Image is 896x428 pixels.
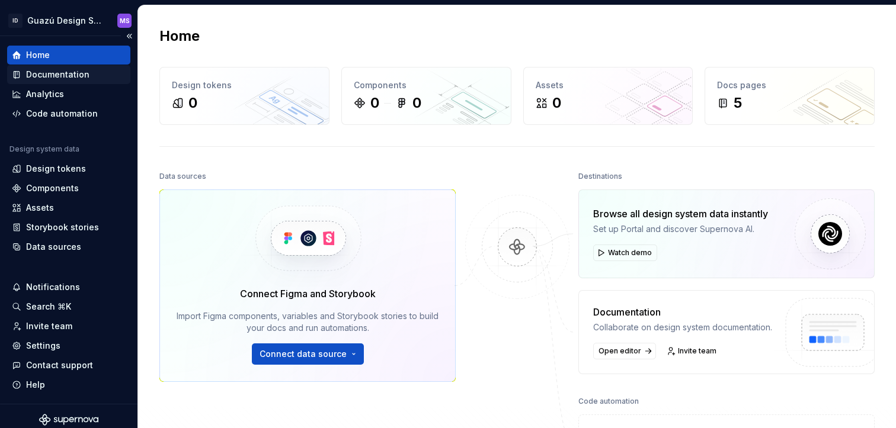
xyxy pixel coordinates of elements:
div: Invite team [26,320,72,332]
div: Connect Figma and Storybook [240,287,376,301]
span: Open editor [599,346,641,356]
a: Components [7,179,130,198]
div: Collaborate on design system documentation. [593,321,772,333]
div: Settings [26,340,60,352]
a: Design tokens0 [159,67,329,125]
div: Home [26,49,50,61]
div: Components [26,182,79,194]
div: Browse all design system data instantly [593,207,768,221]
div: Assets [26,202,54,214]
a: Storybook stories [7,218,130,237]
a: Design tokens [7,159,130,178]
button: Contact support [7,356,130,375]
div: 0 [552,94,561,112]
div: Components [354,79,499,91]
div: Docs pages [717,79,862,91]
a: Settings [7,336,130,355]
span: Connect data source [260,348,347,360]
a: Open editor [593,343,656,359]
div: Documentation [593,305,772,319]
div: Documentation [26,69,89,81]
div: Code automation [26,108,98,120]
div: Import Figma components, variables and Storybook stories to build your docs and run automations. [177,310,439,334]
div: ID [8,14,23,28]
div: 0 [188,94,197,112]
h2: Home [159,27,200,46]
a: Assets0 [523,67,693,125]
button: Notifications [7,278,130,297]
button: Connect data source [252,343,364,365]
svg: Supernova Logo [39,414,98,426]
div: 0 [370,94,379,112]
div: Data sources [26,241,81,253]
span: Invite team [678,346,716,356]
a: Assets [7,198,130,217]
a: Docs pages5 [705,67,875,125]
button: Watch demo [593,244,657,261]
div: Design system data [9,144,79,154]
div: 0 [412,94,421,112]
a: Analytics [7,85,130,104]
div: Analytics [26,88,64,100]
div: Guazú Design System [27,15,103,27]
span: Watch demo [608,248,652,258]
div: Assets [536,79,681,91]
button: IDGuazú Design SystemMS [2,8,135,33]
div: Data sources [159,168,206,185]
button: Collapse sidebar [121,28,137,44]
div: 5 [734,94,742,112]
a: Documentation [7,65,130,84]
div: Storybook stories [26,221,99,233]
div: Search ⌘K [26,301,71,313]
div: Help [26,379,45,391]
div: MS [120,16,130,25]
div: Code automation [578,393,639,410]
div: Destinations [578,168,622,185]
a: Code automation [7,104,130,123]
div: Contact support [26,359,93,371]
div: Set up Portal and discover Supernova AI. [593,223,768,235]
div: Design tokens [26,163,86,175]
a: Data sources [7,237,130,256]
div: Design tokens [172,79,317,91]
button: Search ⌘K [7,297,130,316]
a: Invite team [663,343,722,359]
button: Help [7,375,130,394]
a: Home [7,46,130,65]
a: Components00 [341,67,511,125]
a: Invite team [7,317,130,336]
div: Notifications [26,281,80,293]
